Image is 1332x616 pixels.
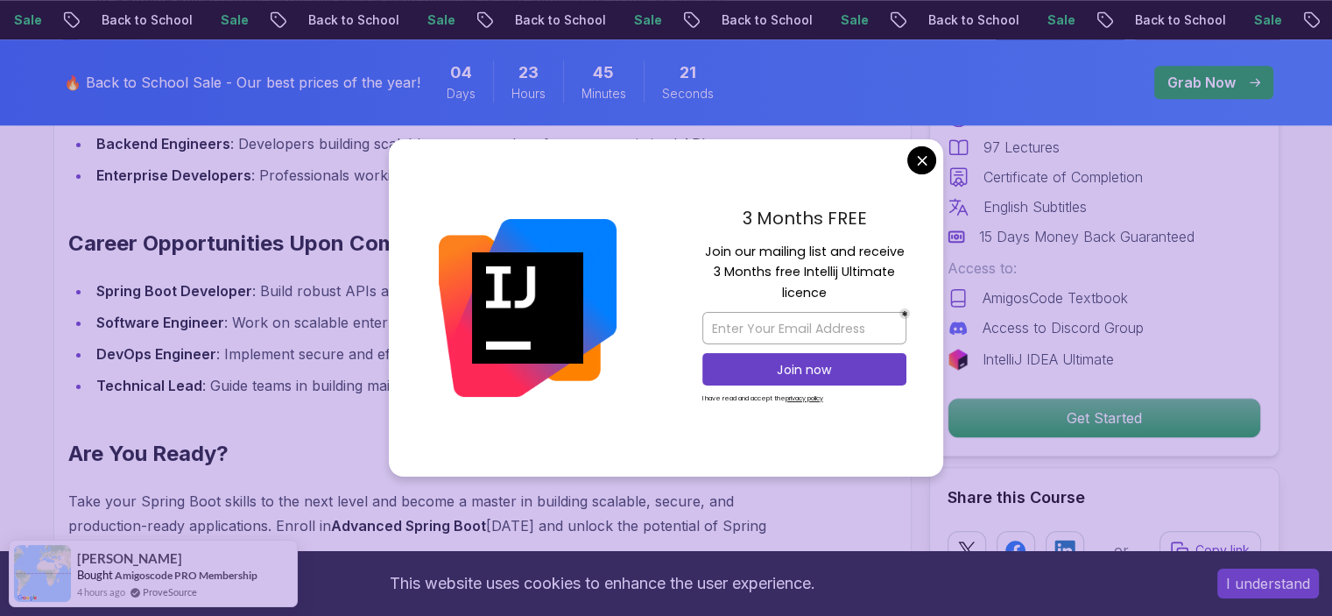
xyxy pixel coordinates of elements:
[13,564,1191,603] div: This website uses cookies to enhance the user experience.
[1240,11,1296,29] p: Sale
[983,137,1060,158] p: 97 Lectures
[91,342,814,366] li: : Implement secure and efficient CI/CD pipelines with Spring Boot and Docker.
[413,11,469,29] p: Sale
[14,545,71,602] img: provesource social proof notification image
[96,135,230,152] strong: Backend Engineers
[96,314,224,331] strong: Software Engineer
[914,11,1033,29] p: Back to School
[948,485,1261,510] h2: Share this Course
[64,72,420,93] p: 🔥 Back to School Sale - Our best prices of the year!
[1159,531,1261,570] button: Copy link
[207,11,263,29] p: Sale
[96,166,251,184] strong: Enterprise Developers
[68,489,814,563] p: Take your Spring Boot skills to the next level and become a master in building scalable, secure, ...
[948,258,1261,279] p: Access to:
[88,11,207,29] p: Back to School
[511,85,546,103] span: Hours
[1121,11,1240,29] p: Back to School
[96,345,216,363] strong: DevOps Engineer
[68,440,814,468] h2: Are You Ready?
[91,279,814,303] li: : Build robust APIs and backend systems.
[983,349,1114,370] p: IntelliJ IDEA Ultimate
[91,163,814,188] li: : Professionals working on large-scale applications requiring robust architecture.
[1167,72,1236,93] p: Grab Now
[68,230,814,258] h2: Career Opportunities Upon Completion
[91,310,814,335] li: : Work on scalable enterprise-level applications.
[77,568,113,582] span: Bought
[518,60,539,85] span: 23 Hours
[948,349,969,370] img: jetbrains logo
[983,166,1143,188] p: Certificate of Completion
[983,196,1087,217] p: English Subtitles
[593,60,614,85] span: 45 Minutes
[662,85,714,103] span: Seconds
[1195,542,1250,559] p: Copy link
[1217,569,1319,598] button: Accept cookies
[91,131,814,156] li: : Developers building scalable, secure, and performance-optimized APIs.
[948,398,1261,438] button: Get Started
[91,373,814,398] li: : Guide teams in building maintainable, high-performing applications.
[948,399,1260,437] p: Get Started
[983,317,1144,338] p: Access to Discord Group
[1033,11,1089,29] p: Sale
[827,11,883,29] p: Sale
[680,60,696,85] span: 21 Seconds
[983,287,1128,308] p: AmigosCode Textbook
[708,11,827,29] p: Back to School
[96,282,252,300] strong: Spring Boot Developer
[331,517,486,535] strong: Advanced Spring Boot
[143,584,197,599] a: ProveSource
[96,377,202,394] strong: Technical Lead
[77,551,182,566] span: [PERSON_NAME]
[115,569,257,582] a: Amigoscode PRO Membership
[620,11,676,29] p: Sale
[581,85,626,103] span: Minutes
[447,85,476,103] span: Days
[1114,540,1129,561] p: or
[450,60,472,85] span: 4 Days
[77,584,125,599] span: 4 hours ago
[294,11,413,29] p: Back to School
[501,11,620,29] p: Back to School
[979,226,1195,247] p: 15 Days Money Back Guaranteed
